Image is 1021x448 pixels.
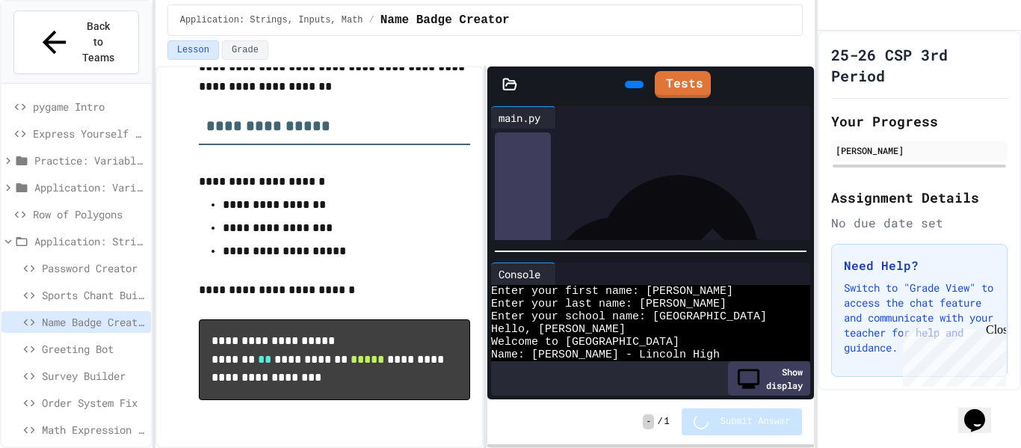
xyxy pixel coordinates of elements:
span: Welcome to [GEOGRAPHIC_DATA] [491,336,679,349]
span: Hello, [PERSON_NAME] [491,323,626,336]
span: Row of Polygons [33,206,145,222]
div: [PERSON_NAME] [836,144,1003,157]
button: Lesson [167,40,219,60]
a: Tests [655,71,711,98]
h2: Your Progress [831,111,1008,132]
span: Application: Strings, Inputs, Math [34,233,145,249]
span: pygame Intro [33,99,145,114]
div: Show display [728,361,810,396]
span: / [657,416,662,428]
span: Sports Chant Builder [42,287,145,303]
span: Enter your school name: [GEOGRAPHIC_DATA] [491,310,767,323]
span: Application: Strings, Inputs, Math [180,14,363,26]
span: Survey Builder [42,368,145,384]
span: Application: Variables/Print [34,179,145,195]
span: Submit Answer [721,416,791,428]
span: Express Yourself in Python! [33,126,145,141]
h2: Assignment Details [831,187,1008,208]
span: Math Expression Debugger [42,422,145,438]
div: Console [491,266,548,282]
h1: 25-26 CSP 3rd Period [831,44,1008,86]
span: Name Badge Creator [380,11,510,29]
span: Name Badge Creator [42,314,145,330]
span: Greeting Bot [42,341,145,357]
h3: Need Help? [844,257,995,274]
span: Name: [PERSON_NAME] - Lincoln High [491,349,720,361]
div: No due date set [831,214,1008,232]
div: History [495,132,551,388]
span: - [643,414,654,429]
p: Switch to "Grade View" to access the chat feature and communicate with your teacher for help and ... [844,280,995,355]
span: Password Creator [42,260,145,276]
span: Back to Teams [81,19,116,66]
iframe: chat widget [897,323,1006,387]
span: Enter your first name: [PERSON_NAME] [491,285,733,298]
span: Enter your last name: [PERSON_NAME] [491,298,727,310]
button: Grade [222,40,268,60]
span: / [369,14,374,26]
span: 1 [664,416,670,428]
span: Practice: Variables/Print [34,153,145,168]
span: Order System Fix [42,395,145,411]
div: Chat with us now!Close [6,6,103,95]
iframe: chat widget [958,388,1006,433]
div: main.py [491,110,548,126]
